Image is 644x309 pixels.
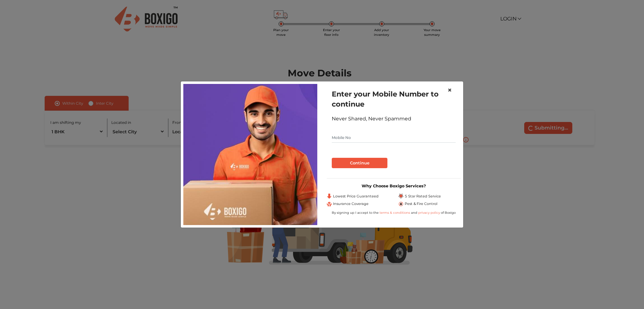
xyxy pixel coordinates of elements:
[447,86,452,95] span: ×
[327,210,461,215] div: By signing up I accept to the and of Boxigo
[332,115,456,123] div: Never Shared, Never Spammed
[333,194,379,199] span: Lowest Price Guaranteed
[380,211,411,215] a: terms & conditions
[333,201,369,207] span: Insurance Coverage
[405,201,437,207] span: Pest & Fire Control
[332,158,387,168] button: Continue
[332,89,456,109] h1: Enter your Mobile Number to continue
[405,194,441,199] span: 5 Star Rated Service
[183,84,317,225] img: relocation-img
[442,81,457,99] button: Close
[327,184,461,188] h3: Why Choose Boxigo Services?
[417,211,441,215] a: privacy policy
[332,133,456,143] input: Mobile No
